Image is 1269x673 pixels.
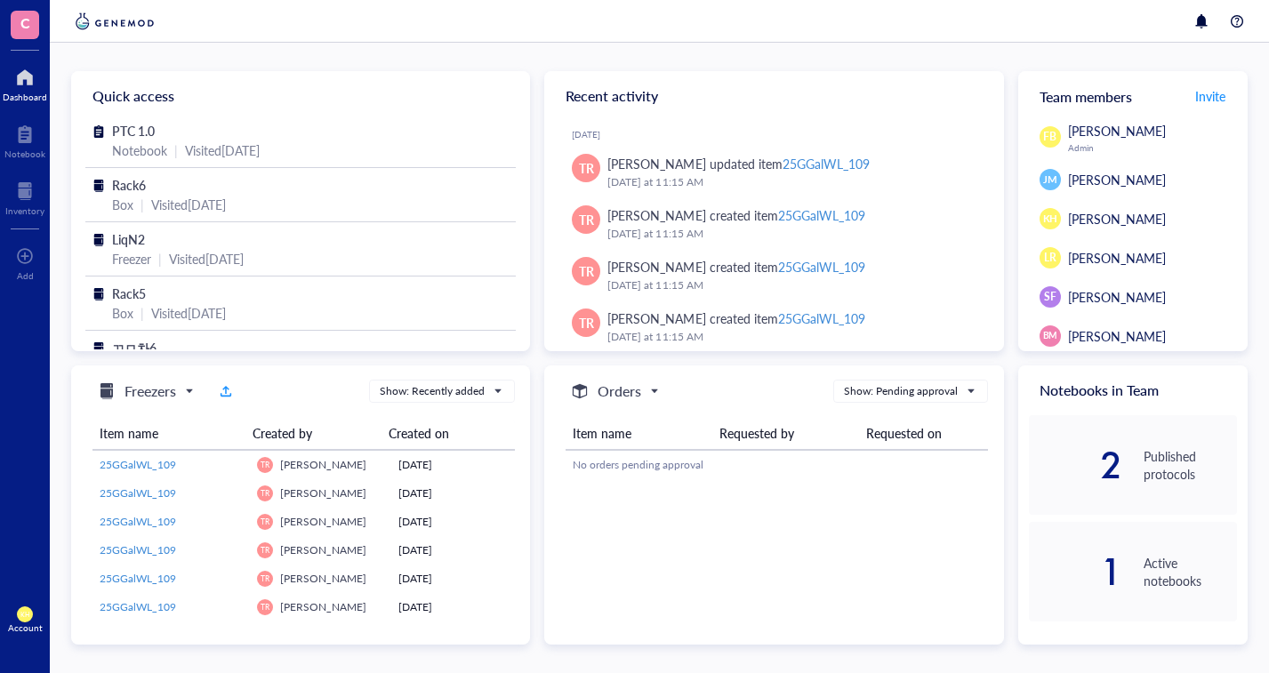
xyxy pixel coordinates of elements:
span: TR [579,210,594,229]
h5: Orders [598,381,641,402]
span: C [20,12,30,34]
span: 25GGalWL_109 [100,542,176,557]
div: Dashboard [3,92,47,102]
span: TR [261,546,269,555]
th: Created by [245,417,382,450]
div: No orders pending approval [573,457,981,473]
span: [PERSON_NAME] [1068,249,1166,267]
span: JM [1043,172,1056,188]
span: TR [261,603,269,612]
div: Box [112,303,133,323]
th: Item name [92,417,245,450]
div: 25GGalWL_109 [778,206,865,224]
span: [PERSON_NAME] [1068,327,1166,345]
div: 1 [1029,557,1122,586]
th: Created on [382,417,502,450]
img: genemod-logo [71,11,158,32]
th: Requested on [859,417,988,450]
div: Team members [1018,71,1248,121]
a: 25GGalWL_109 [100,599,243,615]
span: [PERSON_NAME] [1068,288,1166,306]
div: [DATE] [398,485,508,501]
span: 25GGalWL_109 [100,514,176,529]
span: [PERSON_NAME] [280,542,366,557]
span: TR [579,261,594,281]
span: [PERSON_NAME] [280,571,366,586]
div: [DATE] [398,514,508,530]
th: Requested by [712,417,859,450]
span: 25GGalWL_109 [100,485,176,501]
span: FB [1043,129,1056,145]
div: Notebooks in Team [1018,365,1248,415]
span: Invite [1195,87,1225,105]
div: Notebook [112,140,167,160]
div: [DATE] [398,457,508,473]
div: [DATE] [398,542,508,558]
a: TR[PERSON_NAME] updated item25GGalWL_109[DATE] at 11:15 AM [558,147,989,198]
span: 25GGalWL_109 [100,571,176,586]
a: TR[PERSON_NAME] created item25GGalWL_109[DATE] at 11:15 AM [558,301,989,353]
span: [PERSON_NAME] [280,485,366,501]
div: [PERSON_NAME] updated item [607,154,869,173]
span: Rack5 [112,284,146,302]
span: [PERSON_NAME] [1068,122,1166,140]
div: Published protocols [1144,447,1237,483]
div: | [174,140,178,160]
div: Account [8,622,43,633]
div: Recent activity [544,71,1003,121]
span: BM [1043,329,1057,342]
span: ㄲㅁ차6 [112,339,157,357]
div: 2 [1029,451,1122,479]
span: TR [579,158,594,178]
h5: Freezers [124,381,176,402]
div: 25GGalWL_109 [778,309,865,327]
th: Item name [566,417,712,450]
div: [DATE] [398,599,508,615]
span: [PERSON_NAME] [1068,171,1166,188]
span: LR [1044,250,1056,266]
div: Box [112,195,133,214]
span: [PERSON_NAME] [1068,210,1166,228]
span: KH [1043,212,1057,227]
a: 25GGalWL_109 [100,457,243,473]
div: Active notebooks [1144,554,1237,589]
span: [PERSON_NAME] [280,457,366,472]
div: [DATE] at 11:15 AM [607,276,975,294]
a: Notebook [4,120,45,159]
span: TR [261,461,269,469]
div: [DATE] [398,571,508,587]
div: Visited [DATE] [185,140,260,160]
span: [PERSON_NAME] [280,599,366,614]
div: [DATE] at 11:15 AM [607,225,975,243]
div: | [141,195,144,214]
a: 25GGalWL_109 [100,542,243,558]
div: Freezer [112,249,151,268]
span: SF [1044,289,1056,305]
div: [DATE] at 11:15 AM [607,173,975,191]
span: 25GGalWL_109 [100,457,176,472]
span: Rack6 [112,176,146,194]
div: Visited [DATE] [151,303,226,323]
div: 25GGalWL_109 [778,258,865,276]
span: [PERSON_NAME] [280,514,366,529]
span: LiqN2 [112,230,145,248]
a: 25GGalWL_109 [100,485,243,501]
div: [PERSON_NAME] created item [607,308,864,328]
div: Show: Pending approval [844,383,958,399]
span: TR [261,489,269,498]
div: Show: Recently added [380,383,485,399]
div: [DATE] [572,129,989,140]
div: Inventory [5,205,44,216]
span: KH [20,611,30,619]
a: 25GGalWL_109 [100,571,243,587]
span: TR [579,313,594,332]
div: 25GGalWL_109 [783,155,870,172]
a: TR[PERSON_NAME] created item25GGalWL_109[DATE] at 11:15 AM [558,250,989,301]
div: Quick access [71,71,530,121]
div: [PERSON_NAME] created item [607,257,864,276]
div: Visited [DATE] [151,195,226,214]
div: Add [17,270,34,281]
button: Invite [1194,82,1226,110]
div: Notebook [4,148,45,159]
